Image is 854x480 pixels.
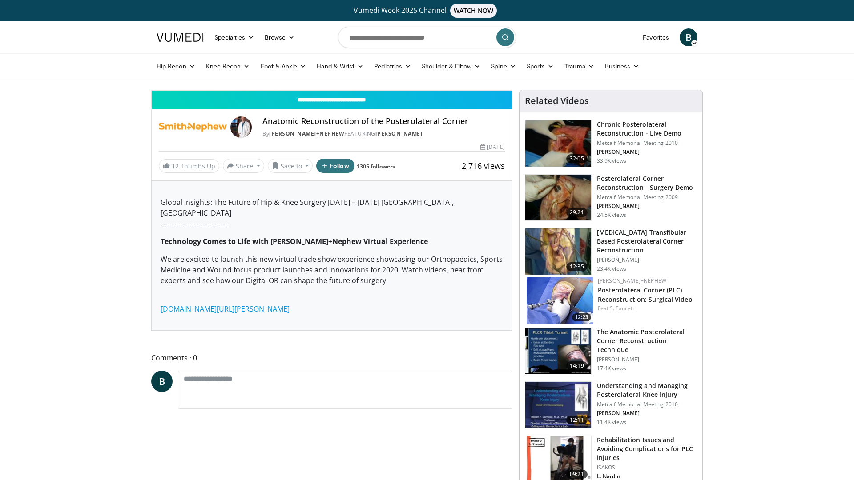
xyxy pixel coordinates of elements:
[559,57,600,75] a: Trauma
[151,57,201,75] a: Hip Recon
[597,381,697,399] h3: Understanding and Managing Posterolateral Knee Injury
[338,27,516,48] input: Search topics, interventions
[598,286,693,304] a: Posterolateral Corner (PLC) Reconstruction: Surgical Video
[597,464,697,471] p: ISAKOS
[597,473,697,480] p: L. Nardin
[159,159,219,173] a: 12 Thumbs Up
[161,304,290,314] a: [DOMAIN_NAME][URL][PERSON_NAME]
[637,28,674,46] a: Favorites
[597,148,697,156] p: [PERSON_NAME]
[161,236,428,246] strong: Technology Comes to Life with [PERSON_NAME]+Nephew Virtual Experience
[525,382,591,428] img: Picture_7_0_3.png.150x105_q85_crop-smart_upscale.jpg
[269,130,344,137] a: [PERSON_NAME]+Nephew
[525,174,697,221] a: 29:21 Posterolateral Corner Reconstruction - Surgery Demo Metcalf Memorial Meeting 2009 [PERSON_N...
[480,143,504,151] div: [DATE]
[566,361,588,370] span: 14:19
[311,57,369,75] a: Hand & Wrist
[172,162,179,170] span: 12
[566,262,588,271] span: 12:35
[201,57,255,75] a: Knee Recon
[255,57,312,75] a: Foot & Ankle
[597,194,697,201] p: Metcalf Memorial Meeting 2009
[525,120,697,167] a: 32:05 Chronic Posterolateral Reconstruction - Live Demo Metcalf Memorial Meeting 2010 [PERSON_NAM...
[268,159,313,173] button: Save to
[597,203,697,210] p: [PERSON_NAME]
[597,157,626,164] p: 33.9K views
[152,90,512,91] video-js: Video Player
[416,57,486,75] a: Shoulder & Elbow
[525,381,697,428] a: 12:11 Understanding and Managing Posterolateral Knee Injury Metcalf Memorial Meeting 2010 [PERSON...
[525,328,591,374] img: 291499_0001_1.png.150x105_q85_crop-smart_upscale.jpg
[259,28,300,46] a: Browse
[357,163,395,170] a: 1305 followers
[597,265,626,272] p: 23.4K views
[158,4,696,18] a: Vumedi Week 2025 ChannelWATCH NOW
[486,57,521,75] a: Spine
[680,28,697,46] a: B
[597,174,697,192] h3: Posterolateral Corner Reconstruction - Surgery Demo
[597,212,626,219] p: 24.5K views
[597,401,697,408] p: Metcalf Memorial Meeting 2010
[161,197,503,229] p: Global Insights: The Future of Hip & Knee Surgery [DATE] – [DATE] [GEOGRAPHIC_DATA], [GEOGRAPHIC_...
[525,175,591,221] img: 672741_3.png.150x105_q85_crop-smart_upscale.jpg
[597,365,626,372] p: 17.4K views
[375,130,423,137] a: [PERSON_NAME]
[525,120,591,167] img: lap_3.png.150x105_q85_crop-smart_upscale.jpg
[525,228,591,275] img: Arciero_-_PLC_3.png.150x105_q85_crop-smart_upscale.jpg
[450,4,497,18] span: WATCH NOW
[597,356,697,363] p: [PERSON_NAME]
[566,416,588,424] span: 12:11
[151,352,512,364] span: Comments 0
[597,328,697,354] h3: The Anatomic Posterolateral Corner Reconstruction Technique
[209,28,259,46] a: Specialties
[598,277,666,284] a: [PERSON_NAME]+Nephew
[262,116,504,126] h4: Anatomic Reconstruction of the Posterolateral Corner
[521,57,560,75] a: Sports
[597,228,697,255] h3: [MEDICAL_DATA] Transfibular Based Posterolateral Corner Reconstruction
[610,304,634,312] a: S. Faucett
[597,256,697,264] p: [PERSON_NAME]
[316,159,354,173] button: Follow
[566,154,588,163] span: 32:05
[525,228,697,275] a: 12:35 [MEDICAL_DATA] Transfibular Based Posterolateral Corner Reconstruction [PERSON_NAME] 23.4K ...
[597,120,697,138] h3: Chronic Posterolateral Reconstruction - Live Demo
[369,57,416,75] a: Pediatrics
[159,116,227,138] img: Smith+Nephew
[597,419,626,426] p: 11.4K views
[597,410,697,417] p: [PERSON_NAME]
[600,57,645,75] a: Business
[572,313,591,321] span: 12:23
[566,208,588,217] span: 29:21
[525,96,589,106] h4: Related Videos
[161,254,503,296] p: We are excited to launch this new virtual trade show experience showcasing our Orthopaedics, Spor...
[525,328,697,375] a: 14:19 The Anatomic Posterolateral Corner Reconstruction Technique [PERSON_NAME] 17.4K views
[598,304,695,312] div: Feat.
[157,33,204,42] img: VuMedi Logo
[566,470,588,479] span: 09:21
[262,130,504,138] div: By FEATURING
[597,436,697,462] h3: Rehabilitation Issues and Avoiding Complications for PLC injuries
[597,140,697,147] p: Metcalf Memorial Meeting 2010
[230,116,252,138] img: Avatar
[527,277,593,324] a: 12:23
[223,159,264,173] button: Share
[527,277,593,324] img: aa71ed70-e7f5-4b18-9de6-7588daab5da2.150x105_q85_crop-smart_upscale.jpg
[151,371,173,392] a: B
[462,160,505,171] span: 2,716 views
